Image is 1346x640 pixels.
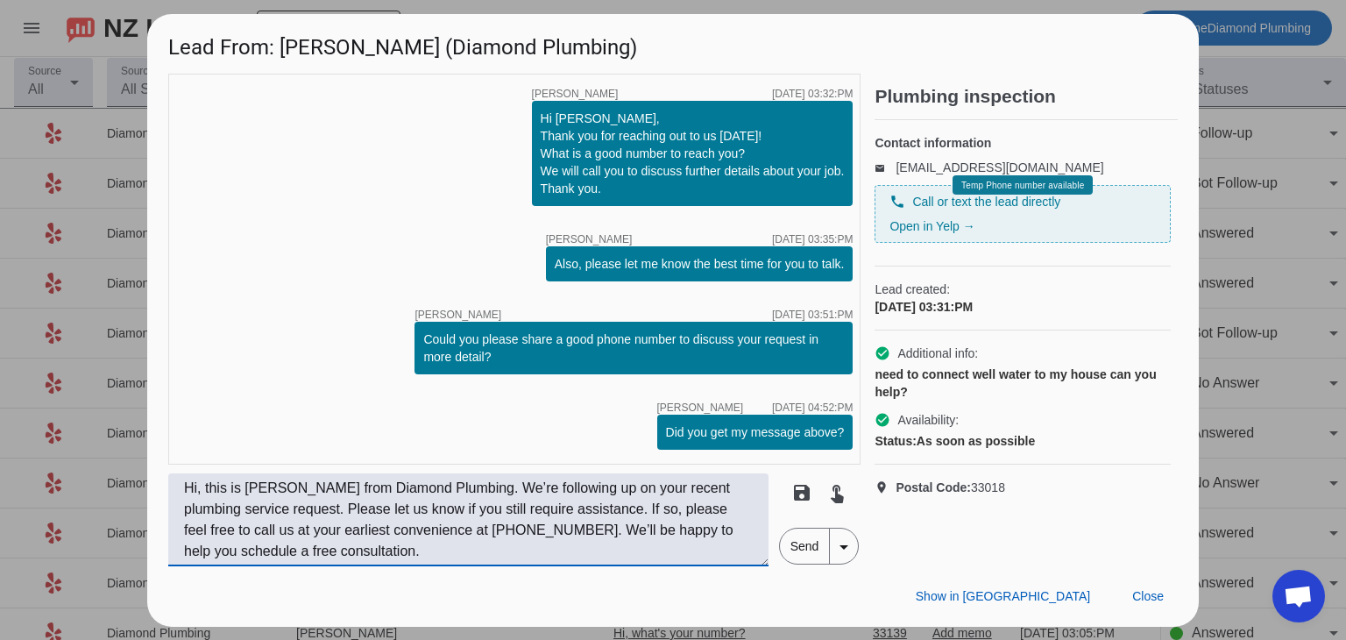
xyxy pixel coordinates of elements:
span: Close [1132,589,1164,603]
span: [PERSON_NAME] [546,234,633,245]
mat-icon: touch_app [826,482,847,503]
strong: Status: [875,434,916,448]
div: [DATE] 03:51:PM [772,309,853,320]
div: [DATE] 03:35:PM [772,234,853,245]
span: [PERSON_NAME] [414,309,501,320]
span: Temp Phone number available [961,181,1084,190]
h1: Lead From: [PERSON_NAME] (Diamond Plumbing) [147,14,1199,73]
mat-icon: check_circle [875,345,890,361]
div: Could you please share a good phone number to discuss your request in more detail?​ [423,331,844,366]
mat-icon: save [791,482,812,503]
span: 33018 [896,479,1005,496]
div: As soon as possible [875,432,1171,450]
span: [PERSON_NAME] [657,402,744,413]
mat-icon: phone [889,194,905,210]
h2: Plumbing inspection [875,88,1178,105]
div: [DATE] 03:32:PM [772,89,853,99]
span: Call or text the lead directly [912,193,1060,210]
span: Additional info: [897,345,978,362]
div: Hi [PERSON_NAME], Thank you for reaching out to us [DATE]! What is a good number to reach you? We... [541,110,845,197]
strong: Postal Code: [896,480,971,494]
div: Open chat [1272,570,1325,622]
span: Show in [GEOGRAPHIC_DATA] [916,589,1090,603]
a: Open in Yelp → [889,219,974,233]
div: [DATE] 03:31:PM [875,298,1171,316]
h4: Contact information [875,134,1171,152]
mat-icon: arrow_drop_down [833,537,854,558]
div: Did you get my message above?​ [666,423,845,441]
mat-icon: check_circle [875,412,890,428]
span: Lead created: [875,281,1171,298]
div: need to connect well water to my house can you help? [875,366,1171,401]
span: Availability: [897,411,959,429]
mat-icon: email [875,163,896,172]
span: [PERSON_NAME] [532,89,619,99]
mat-icon: location_on [875,480,896,494]
button: Close [1118,581,1178,613]
div: Also, please let me know the best time for you to talk.​ [555,255,845,273]
span: Send [780,529,830,564]
div: [DATE] 04:52:PM [772,402,853,413]
button: Show in [GEOGRAPHIC_DATA] [902,581,1104,613]
a: [EMAIL_ADDRESS][DOMAIN_NAME] [896,160,1103,174]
